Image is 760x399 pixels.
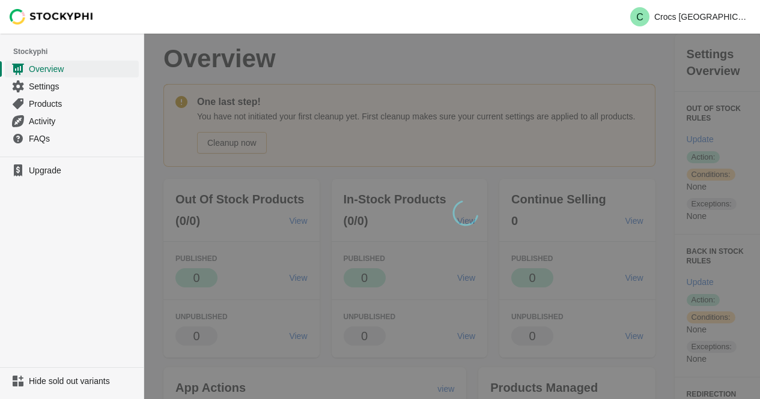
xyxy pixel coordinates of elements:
[29,133,136,145] span: FAQs
[29,63,136,75] span: Overview
[29,80,136,92] span: Settings
[5,130,139,147] a: FAQs
[10,9,94,25] img: Stockyphi
[630,7,649,26] span: Avatar with initials C
[625,5,755,29] button: Avatar with initials CCrocs [GEOGRAPHIC_DATA]
[29,375,136,387] span: Hide sold out variants
[636,12,643,22] text: C
[5,60,139,77] a: Overview
[654,12,750,22] p: Crocs [GEOGRAPHIC_DATA]
[5,162,139,179] a: Upgrade
[5,95,139,112] a: Products
[5,77,139,95] a: Settings
[13,46,144,58] span: Stockyphi
[29,164,136,176] span: Upgrade
[29,98,136,110] span: Products
[5,373,139,389] a: Hide sold out variants
[5,112,139,130] a: Activity
[29,115,136,127] span: Activity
